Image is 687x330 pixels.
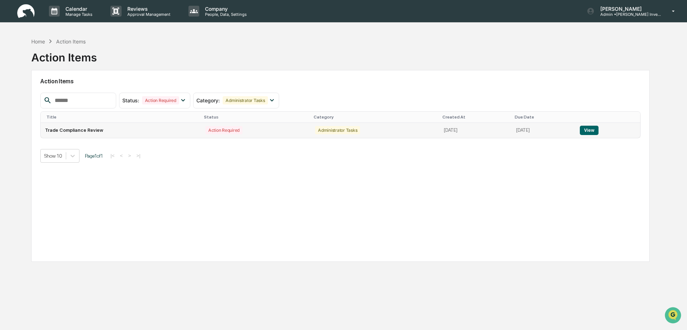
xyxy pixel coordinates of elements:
[442,115,509,120] div: Created At
[72,122,87,127] span: Pylon
[17,4,35,18] img: logo
[515,115,573,120] div: Due Date
[118,153,125,159] button: <
[4,88,49,101] a: 🖐️Preclearance
[60,6,96,12] p: Calendar
[49,88,92,101] a: 🗄️Attestations
[7,91,13,97] div: 🖐️
[664,306,683,326] iframe: Open customer support
[4,101,48,114] a: 🔎Data Lookup
[14,90,46,98] span: Preclearance
[52,91,58,97] div: 🗄️
[204,115,308,120] div: Status
[59,90,89,98] span: Attestations
[595,6,661,12] p: [PERSON_NAME]
[122,12,174,17] p: Approval Management
[85,153,103,159] span: Page 1 of 1
[126,153,133,159] button: >
[56,38,86,45] div: Action Items
[122,57,131,66] button: Start new chat
[41,123,201,138] td: Trade Compliance Review
[60,12,96,17] p: Manage Tasks
[205,126,242,134] div: Action Required
[24,55,118,62] div: Start new chat
[7,105,13,111] div: 🔎
[31,45,97,64] div: Action Items
[580,126,598,135] button: View
[315,126,360,134] div: Administrator Tasks
[595,12,661,17] p: Admin • [PERSON_NAME] Investments, LLC
[24,62,91,68] div: We're available if you need us!
[223,96,268,104] div: Administrator Tasks
[196,97,220,103] span: Category :
[142,96,179,104] div: Action Required
[580,127,598,133] a: View
[122,6,174,12] p: Reviews
[40,78,641,85] h2: Action Items
[314,115,437,120] div: Category
[46,115,198,120] div: Title
[31,38,45,45] div: Home
[440,123,512,138] td: [DATE]
[199,12,250,17] p: People, Data, Settings
[199,6,250,12] p: Company
[51,121,87,127] a: Powered byPylon
[134,153,142,159] button: >|
[7,15,131,27] p: How can we help?
[122,97,139,103] span: Status :
[14,104,45,111] span: Data Lookup
[7,55,20,68] img: 1746055101610-c473b297-6a78-478c-a979-82029cc54cd1
[108,153,117,159] button: |<
[512,123,575,138] td: [DATE]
